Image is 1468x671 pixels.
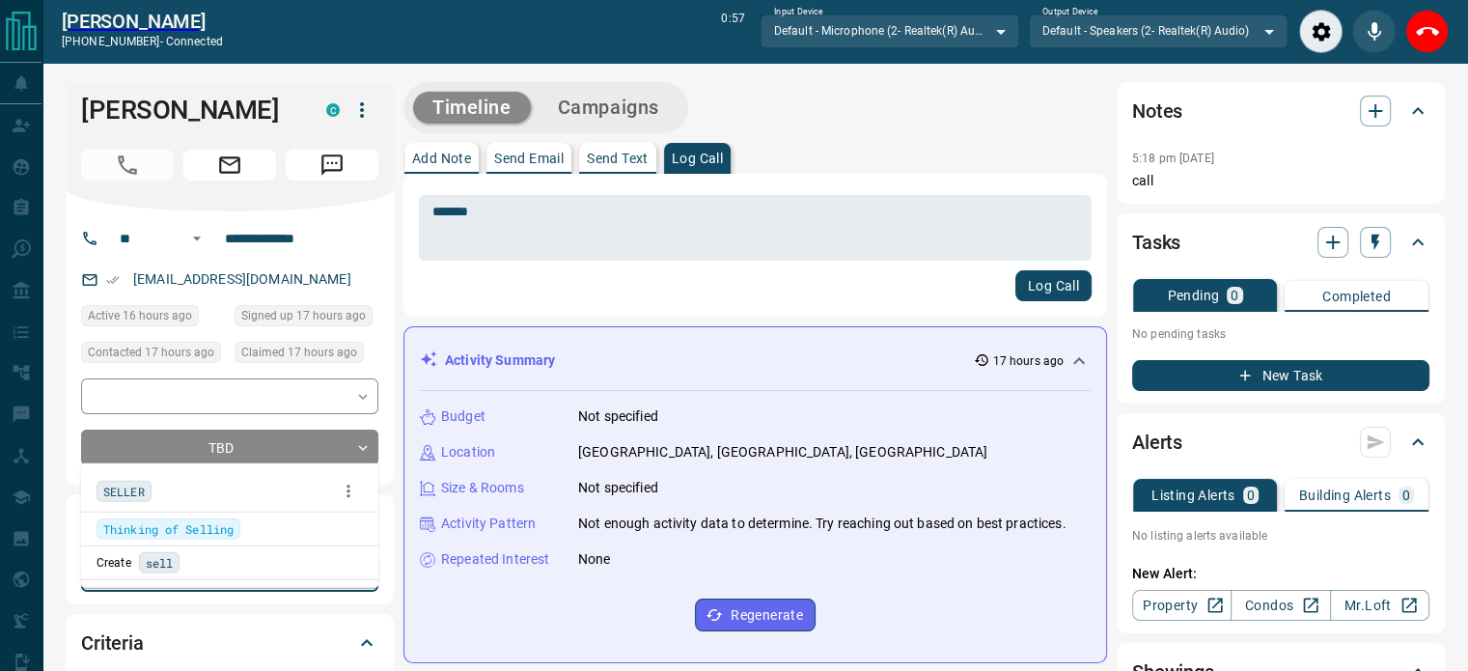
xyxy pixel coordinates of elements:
[441,442,495,462] p: Location
[578,442,987,462] p: [GEOGRAPHIC_DATA], [GEOGRAPHIC_DATA], [GEOGRAPHIC_DATA]
[1247,489,1255,502] p: 0
[1015,270,1092,301] button: Log Call
[412,152,471,165] p: Add Note
[81,620,378,666] div: Criteria
[103,519,234,539] span: Thinking of Selling
[1132,427,1182,458] h2: Alerts
[1151,489,1235,502] p: Listing Alerts
[1405,10,1449,53] div: End Call
[774,6,823,18] label: Input Device
[1231,289,1238,302] p: 0
[441,549,549,570] p: Repeated Interest
[62,33,223,50] p: [PHONE_NUMBER] -
[1299,489,1391,502] p: Building Alerts
[133,271,351,287] a: [EMAIL_ADDRESS][DOMAIN_NAME]
[441,514,536,534] p: Activity Pattern
[235,342,378,369] div: Tue Oct 14 2025
[413,92,531,124] button: Timeline
[1132,227,1180,258] h2: Tasks
[578,514,1066,534] p: Not enough activity data to determine. Try reaching out based on best practices.
[539,92,679,124] button: Campaigns
[578,478,658,498] p: Not specified
[1299,10,1343,53] div: Audio Settings
[1330,590,1429,621] a: Mr.Loft
[1132,360,1429,391] button: New Task
[1132,590,1232,621] a: Property
[81,628,144,658] h2: Criteria
[721,10,744,53] p: 0:57
[241,306,366,325] span: Signed up 17 hours ago
[494,152,564,165] p: Send Email
[445,350,555,371] p: Activity Summary
[1042,6,1097,18] label: Output Device
[97,554,131,572] p: Create
[993,352,1064,370] p: 17 hours ago
[146,553,173,573] span: sell
[286,150,378,181] span: Message
[1132,564,1429,584] p: New Alert:
[441,478,524,498] p: Size & Rooms
[88,306,192,325] span: Active 16 hours ago
[81,150,174,181] span: Call
[1132,527,1429,545] p: No listing alerts available
[420,343,1091,378] div: Activity Summary17 hours ago
[1132,88,1429,134] div: Notes
[672,152,723,165] p: Log Call
[1352,10,1396,53] div: Mute
[1132,419,1429,465] div: Alerts
[235,305,378,332] div: Tue Oct 14 2025
[1322,290,1391,303] p: Completed
[587,152,649,165] p: Send Text
[1167,289,1219,302] p: Pending
[88,343,214,362] span: Contacted 17 hours ago
[81,95,297,126] h1: [PERSON_NAME]
[326,103,340,117] div: condos.ca
[1402,489,1410,502] p: 0
[1231,590,1330,621] a: Condos
[81,305,225,332] div: Tue Oct 14 2025
[1132,171,1429,191] p: call
[185,227,208,250] button: Open
[1029,14,1288,47] div: Default - Speakers (2- Realtek(R) Audio)
[578,549,611,570] p: None
[62,10,223,33] a: [PERSON_NAME]
[1132,152,1214,165] p: 5:18 pm [DATE]
[106,273,120,287] svg: Email Verified
[1132,96,1182,126] h2: Notes
[166,35,223,48] span: connected
[1132,320,1429,349] p: No pending tasks
[103,482,145,501] span: SELLER
[345,562,372,589] button: Close
[81,430,378,465] div: TBD
[441,406,485,427] p: Budget
[241,343,357,362] span: Claimed 17 hours ago
[183,150,276,181] span: Email
[81,342,225,369] div: Tue Oct 14 2025
[578,406,658,427] p: Not specified
[695,599,816,631] button: Regenerate
[761,14,1019,47] div: Default - Microphone (2- Realtek(R) Audio)
[1132,219,1429,266] div: Tasks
